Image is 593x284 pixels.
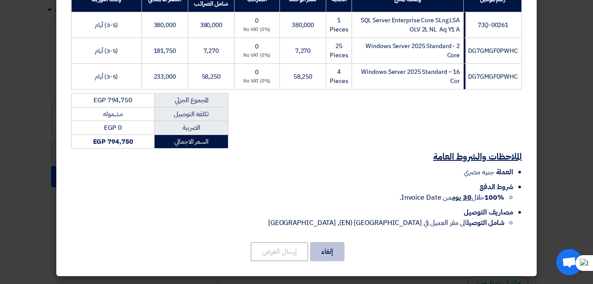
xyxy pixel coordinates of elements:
td: 7JQ-00261 [464,12,522,38]
td: السعر الاجمالي [155,135,228,149]
td: DG7GMGF0PWHC [464,38,522,64]
span: 380,000 [292,21,314,30]
span: SQL Server Enterprise Core SLng LSA OLV 2L NL Aq Y1 A [361,16,460,34]
span: 233,000 [154,72,176,81]
strong: شامل التوصيل [467,218,504,228]
span: جنيه مصري [464,167,494,177]
span: 0 [255,16,259,25]
span: Windows Server 2025 Standard – 16 Cor [361,67,460,86]
div: (0%) No VAT [238,78,276,85]
div: (0%) No VAT [238,26,276,34]
span: EGP 0 [104,123,122,132]
span: (3-5) أيام [95,21,118,30]
span: 181,750 [154,46,176,55]
td: تكلفه التوصيل [155,107,228,121]
td: EGP 794,750 [72,94,155,107]
span: 1 Pieces [330,16,348,34]
span: 7,270 [203,46,219,55]
span: 58,250 [293,72,312,81]
td: الضريبة [155,121,228,135]
span: شروط الدفع [479,182,513,192]
span: 4 Pieces [330,67,348,86]
li: الى مقر العميل في [GEOGRAPHIC_DATA] (EN), [GEOGRAPHIC_DATA] [71,218,504,228]
td: DG7GMGF0PWHC [464,64,522,90]
strong: 100% [484,192,504,203]
span: مصاريف التوصيل [464,207,513,218]
span: Windows Server 2025 Standard - 2 Core [365,42,460,60]
span: 58,250 [202,72,221,81]
u: 30 يوم [452,192,471,203]
u: الملاحظات والشروط العامة [433,150,522,163]
span: 0 [255,68,259,77]
span: 0 [255,42,259,51]
span: 7,270 [295,46,311,55]
span: (3-5) أيام [95,72,118,81]
span: 25 Pieces [330,42,348,60]
span: (3-5) أيام [95,46,118,55]
div: (0%) No VAT [238,52,276,59]
span: 380,000 [200,21,222,30]
span: خلال من Invoice Date. [400,192,504,203]
span: العملة [496,167,513,177]
button: إرسال العرض [251,242,308,261]
button: إلغاء [310,242,345,261]
div: Open chat [556,249,583,275]
strong: EGP 794,750 [93,137,133,146]
span: 380,000 [154,21,176,30]
td: المجموع الجزئي [155,94,228,107]
span: مشموله [103,109,122,119]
